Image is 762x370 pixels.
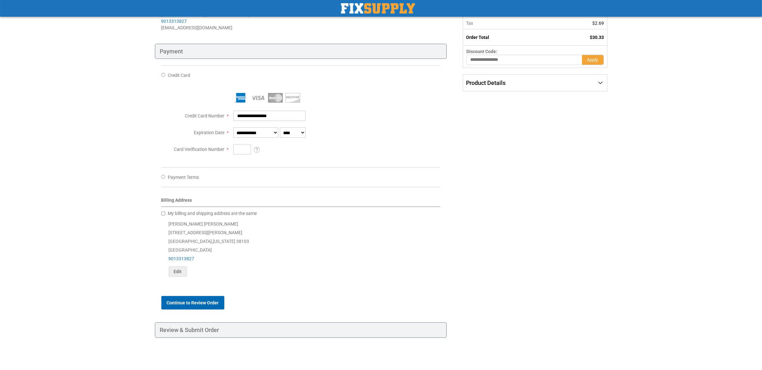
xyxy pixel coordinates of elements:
[155,44,447,59] div: Payment
[251,93,265,103] img: Visa
[161,220,441,277] div: [PERSON_NAME] [PERSON_NAME] [STREET_ADDRESS][PERSON_NAME] [GEOGRAPHIC_DATA] , 38103 [GEOGRAPHIC_D...
[168,211,257,216] span: My billing and shipping address are the same
[168,175,199,180] span: Payment Terms
[194,130,224,135] span: Expiration Date
[161,197,441,207] div: Billing Address
[155,322,447,338] div: Review & Submit Order
[161,19,187,24] a: 9013313827
[587,57,598,62] span: Apply
[590,35,604,40] span: $30.33
[168,73,190,78] span: Credit Card
[341,3,415,14] a: store logo
[233,93,248,103] img: American Express
[582,55,604,65] button: Apply
[268,93,283,103] img: MasterCard
[466,79,506,86] span: Product Details
[169,256,194,261] a: 9013313827
[593,21,604,26] span: $2.69
[174,147,224,152] span: Card Verification Number
[161,296,224,310] button: Continue to Review Order
[169,266,187,277] button: Edit
[466,49,497,54] span: Discount Code:
[285,93,300,103] img: Discover
[463,17,562,29] th: Tax
[167,300,219,305] span: Continue to Review Order
[213,239,236,244] span: [US_STATE]
[161,25,233,30] span: [EMAIL_ADDRESS][DOMAIN_NAME]
[341,3,415,14] img: Fix Industrial Supply
[466,35,489,40] strong: Order Total
[174,269,182,274] span: Edit
[185,113,224,118] span: Credit Card Number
